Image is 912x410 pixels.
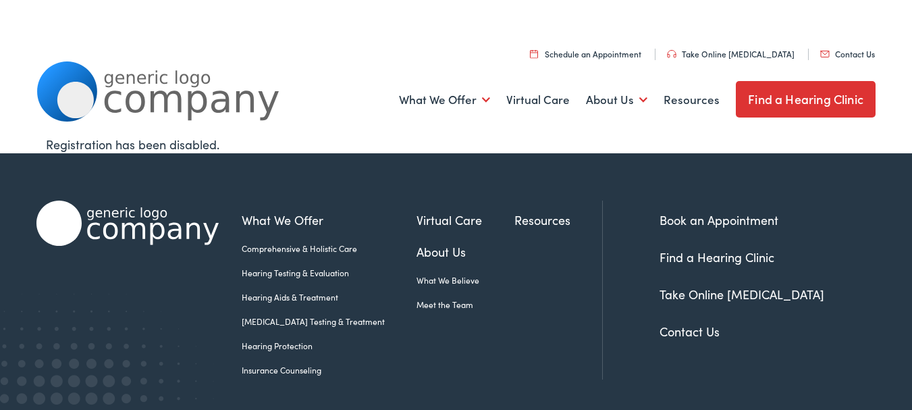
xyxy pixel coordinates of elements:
[664,75,720,125] a: Resources
[242,364,417,376] a: Insurance Counseling
[586,75,647,125] a: About Us
[660,211,778,228] a: Book an Appointment
[820,51,830,57] img: utility icon
[417,274,514,286] a: What We Believe
[530,49,538,58] img: utility icon
[242,211,417,229] a: What We Offer
[242,267,417,279] a: Hearing Testing & Evaluation
[46,135,867,153] div: Registration has been disabled.
[242,242,417,255] a: Comprehensive & Holistic Care
[660,286,824,303] a: Take Online [MEDICAL_DATA]
[667,48,795,59] a: Take Online [MEDICAL_DATA]
[36,201,219,246] img: Alpaca Audiology
[417,211,514,229] a: Virtual Care
[242,291,417,303] a: Hearing Aids & Treatment
[530,48,641,59] a: Schedule an Appointment
[417,242,514,261] a: About Us
[660,249,774,265] a: Find a Hearing Clinic
[667,50,676,58] img: utility icon
[736,81,876,118] a: Find a Hearing Clinic
[660,323,720,340] a: Contact Us
[514,211,602,229] a: Resources
[417,299,514,311] a: Meet the Team
[242,340,417,352] a: Hearing Protection
[506,75,570,125] a: Virtual Care
[820,48,875,59] a: Contact Us
[242,315,417,328] a: [MEDICAL_DATA] Testing & Treatment
[399,75,490,125] a: What We Offer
